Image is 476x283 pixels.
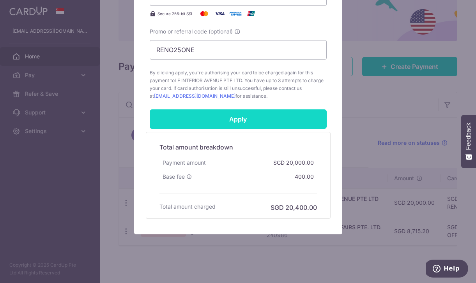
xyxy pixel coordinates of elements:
[196,9,212,18] img: Mastercard
[426,260,468,279] iframe: Opens a widget where you can find more information
[154,93,235,99] a: [EMAIL_ADDRESS][DOMAIN_NAME]
[150,28,233,35] span: Promo or referral code (optional)
[212,9,228,18] img: Visa
[159,156,209,170] div: Payment amount
[292,170,317,184] div: 400.00
[271,203,317,212] h6: SGD 20,400.00
[175,77,242,83] span: LE INTERIOR AVENUE PTE LTD
[159,142,317,152] h5: Total amount breakdown
[228,9,243,18] img: American Express
[270,156,317,170] div: SGD 20,000.00
[157,11,193,17] span: Secure 256-bit SSL
[465,123,472,150] span: Feedback
[163,173,185,181] span: Base fee
[243,9,259,18] img: UnionPay
[461,115,476,168] button: Feedback - Show survey
[159,203,216,211] h6: Total amount charged
[150,109,327,129] input: Apply
[150,69,327,100] span: By clicking apply, you're authorising your card to be charged again for this payment to . You hav...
